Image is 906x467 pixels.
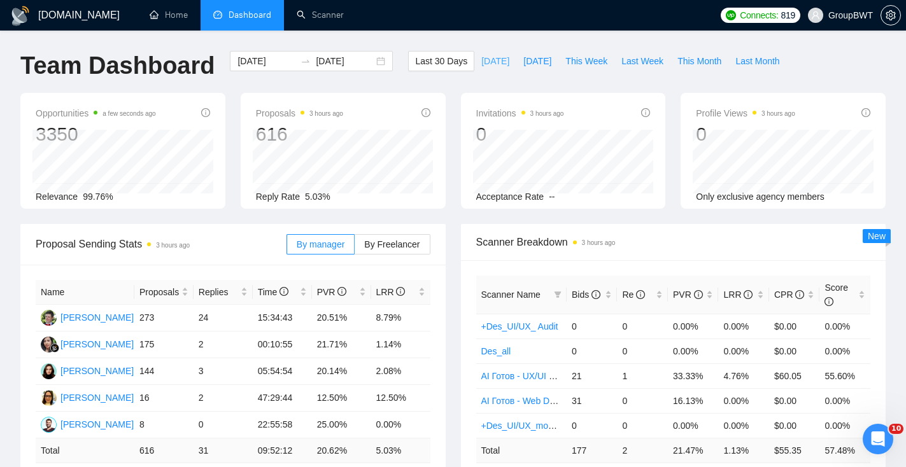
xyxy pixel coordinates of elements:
[889,424,903,434] span: 10
[408,51,474,71] button: Last 30 Days
[36,192,78,202] span: Relevance
[723,289,753,300] span: LRR
[863,424,893,454] iframe: Intercom live chat
[621,54,663,68] span: Last Week
[668,413,719,438] td: 0.00%
[213,10,222,19] span: dashboard
[41,365,134,375] a: SK[PERSON_NAME]
[41,338,134,349] a: SN[PERSON_NAME]
[668,314,719,338] td: 0.00%
[617,388,668,413] td: 0
[641,108,650,117] span: info-circle
[312,331,371,358] td: 21.71%
[134,412,194,438] td: 8
[668,338,719,363] td: 0.00%
[376,287,406,297] span: LRR
[668,388,719,413] td: 16.13%
[811,11,820,20] span: user
[567,388,618,413] td: 31
[769,338,820,363] td: $0.00
[41,392,134,402] a: OL[PERSON_NAME]
[194,412,253,438] td: 0
[761,110,795,117] time: 3 hours ago
[83,192,113,202] span: 99.76%
[726,10,736,20] img: upwork-logo.png
[337,287,346,296] span: info-circle
[301,56,311,66] span: swap-right
[60,310,134,324] div: [PERSON_NAME]
[301,56,311,66] span: to
[312,438,371,463] td: 20.62 %
[316,54,374,68] input: End date
[237,54,295,68] input: Start date
[551,285,564,304] span: filter
[567,338,618,363] td: 0
[371,331,430,358] td: 1.14%
[256,192,300,202] span: Reply Rate
[253,358,312,385] td: 05:54:54
[41,417,57,433] img: OB
[41,337,57,352] img: SN
[718,388,769,413] td: 0.00%
[481,371,584,381] a: AI Готов - UX/UI Designer
[744,290,753,299] span: info-circle
[677,54,721,68] span: This Month
[194,280,253,305] th: Replies
[253,331,312,358] td: 00:10:55
[668,438,719,463] td: 21.47 %
[309,110,343,117] time: 3 hours ago
[819,314,870,338] td: 0.00%
[194,438,253,463] td: 31
[421,108,430,117] span: info-circle
[622,289,645,300] span: Re
[60,364,134,378] div: [PERSON_NAME]
[530,110,564,117] time: 3 hours ago
[567,314,618,338] td: 0
[481,289,541,300] span: Scanner Name
[364,239,420,249] span: By Freelancer
[60,417,134,431] div: [PERSON_NAME]
[481,321,558,331] a: +Des_UI/UX_ Audit
[371,438,430,463] td: 5.03 %
[476,192,544,202] span: Acceptance Rate
[718,314,769,338] td: 0.00%
[819,413,870,438] td: 0.00%
[861,108,870,117] span: info-circle
[476,438,567,463] td: Total
[617,363,668,388] td: 1
[572,289,600,300] span: Bids
[558,51,614,71] button: This Week
[668,363,719,388] td: 33.33%
[150,10,188,20] a: homeHome
[476,234,871,250] span: Scanner Breakdown
[670,51,728,71] button: This Month
[696,122,795,146] div: 0
[614,51,670,71] button: Last Week
[20,51,215,81] h1: Team Dashboard
[415,54,467,68] span: Last 30 Days
[41,390,57,406] img: OL
[769,363,820,388] td: $60.05
[256,106,343,121] span: Proposals
[36,236,287,252] span: Proposal Sending Stats
[41,419,134,429] a: OB[PERSON_NAME]
[617,338,668,363] td: 0
[36,438,134,463] td: Total
[396,287,405,296] span: info-circle
[134,305,194,331] td: 273
[567,438,618,463] td: 177
[819,363,870,388] td: 55.60%
[474,51,516,71] button: [DATE]
[728,51,786,71] button: Last Month
[297,10,344,20] a: searchScanner
[795,290,804,299] span: info-circle
[718,363,769,388] td: 4.76%
[194,305,253,331] td: 24
[194,385,253,412] td: 2
[718,413,769,438] td: 0.00%
[10,6,31,26] img: logo
[194,358,253,385] td: 3
[134,438,194,463] td: 616
[41,310,57,326] img: AS
[825,297,833,306] span: info-circle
